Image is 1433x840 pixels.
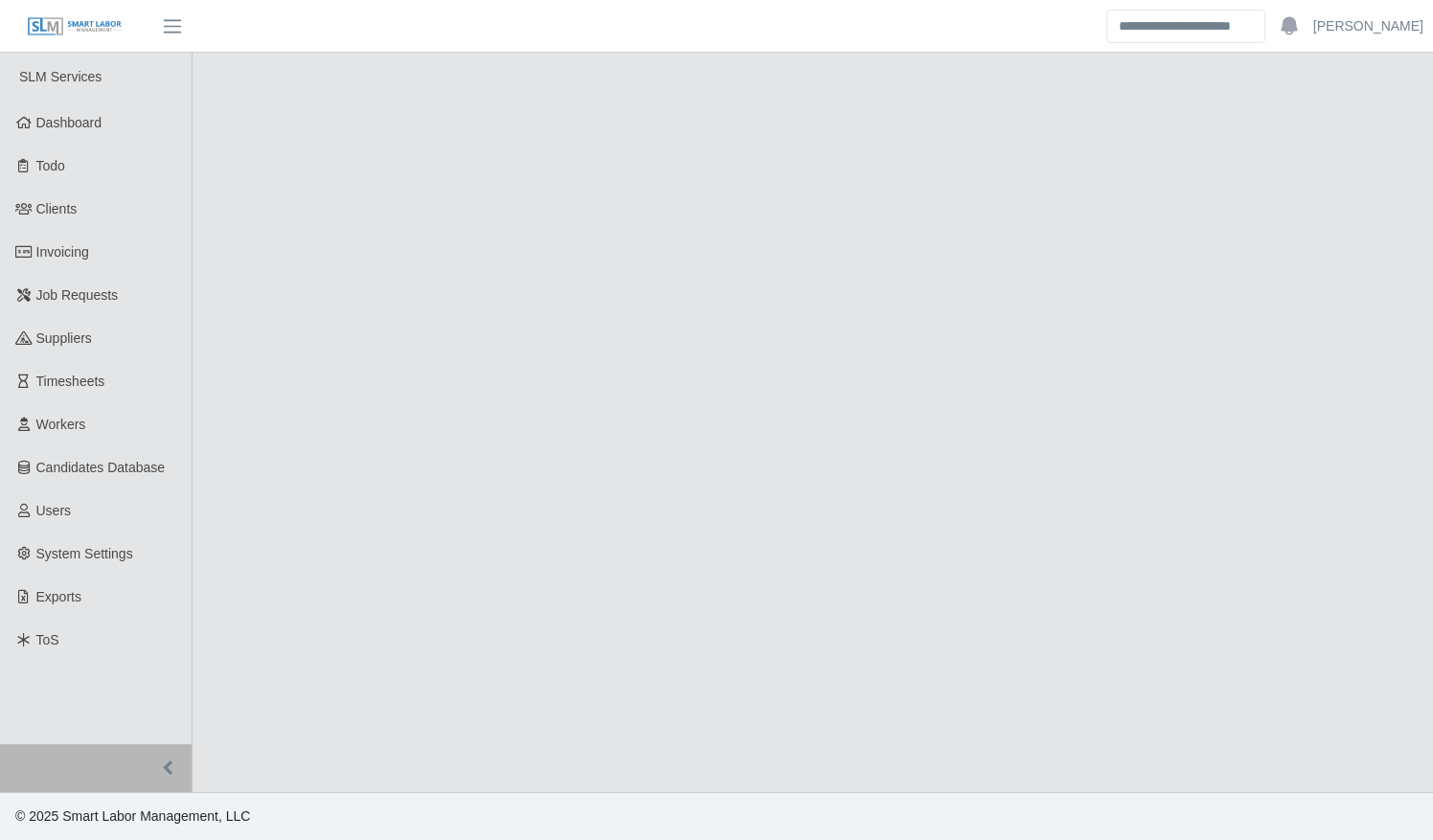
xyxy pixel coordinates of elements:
[36,287,119,303] span: Job Requests
[36,589,81,604] span: Exports
[36,330,92,346] span: Suppliers
[36,201,78,216] span: Clients
[27,16,123,37] img: SLM Logo
[36,503,72,518] span: Users
[36,632,59,647] span: ToS
[36,546,133,561] span: System Settings
[36,244,89,260] span: Invoicing
[36,115,102,130] span: Dashboard
[19,69,102,84] span: SLM Services
[36,460,166,475] span: Candidates Database
[36,158,65,173] span: Todo
[36,374,105,389] span: Timesheets
[1106,10,1265,43] input: Search
[36,417,86,432] span: Workers
[1313,16,1423,36] a: [PERSON_NAME]
[15,808,250,824] span: © 2025 Smart Labor Management, LLC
